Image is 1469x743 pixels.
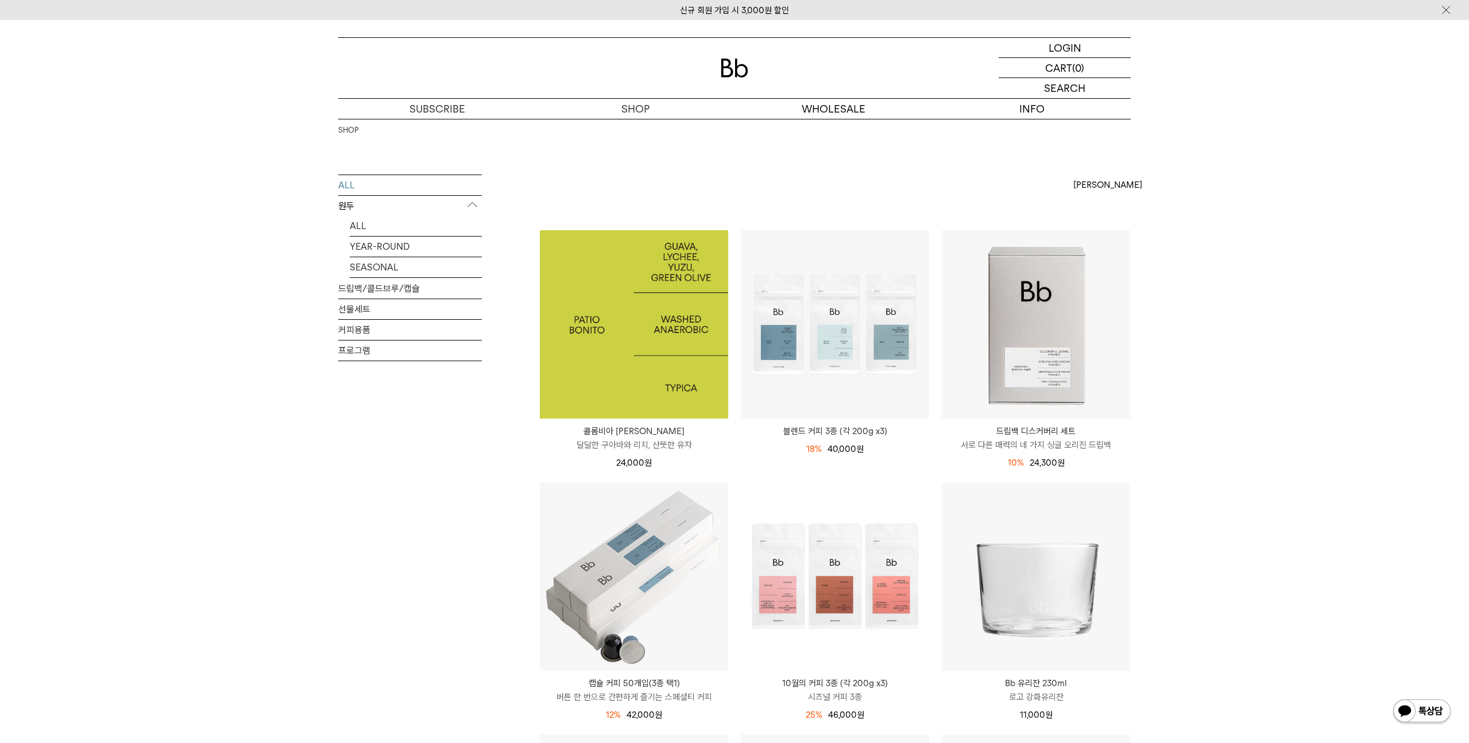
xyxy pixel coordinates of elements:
[806,708,822,722] div: 25%
[734,99,933,119] p: WHOLESALE
[540,482,728,671] img: 캡슐 커피 50개입(3종 택1)
[741,230,929,419] img: 블렌드 커피 3종 (각 200g x3)
[338,99,536,119] a: SUBSCRIBE
[540,424,728,452] a: 콜롬비아 [PERSON_NAME] 달달한 구아바와 리치, 산뜻한 유자
[338,278,482,299] a: 드립백/콜드브루/캡슐
[1030,458,1065,468] span: 24,300
[1044,78,1085,98] p: SEARCH
[540,676,728,690] p: 캡슐 커피 50개입(3종 택1)
[741,424,929,438] a: 블렌드 커피 3종 (각 200g x3)
[857,710,864,720] span: 원
[540,424,728,438] p: 콜롬비아 [PERSON_NAME]
[350,216,482,236] a: ALL
[338,320,482,340] a: 커피용품
[540,230,728,419] img: 1000001276_add2_03.jpg
[680,5,789,16] a: 신규 회원 가입 시 3,000원 할인
[1045,710,1053,720] span: 원
[540,676,728,704] a: 캡슐 커피 50개입(3종 택1) 버튼 한 번으로 간편하게 즐기는 스페셜티 커피
[540,438,728,452] p: 달달한 구아바와 리치, 산뜻한 유자
[540,230,728,419] a: 콜롬비아 파티오 보니토
[350,257,482,277] a: SEASONAL
[350,237,482,257] a: YEAR-ROUND
[942,438,1130,452] p: 서로 다른 매력의 네 가지 싱글 오리진 드립백
[942,230,1130,419] img: 드립백 디스커버리 세트
[338,125,358,136] a: SHOP
[338,340,482,361] a: 프로그램
[942,424,1130,438] p: 드립백 디스커버리 세트
[741,676,929,690] p: 10월의 커피 3종 (각 200g x3)
[741,690,929,704] p: 시즈널 커피 3종
[1392,698,1452,726] img: 카카오톡 채널 1:1 채팅 버튼
[655,710,662,720] span: 원
[942,424,1130,452] a: 드립백 디스커버리 세트 서로 다른 매력의 네 가지 싱글 오리진 드립백
[933,99,1131,119] p: INFO
[741,482,929,671] img: 10월의 커피 3종 (각 200g x3)
[644,458,652,468] span: 원
[536,99,734,119] a: SHOP
[999,38,1131,58] a: LOGIN
[721,59,748,78] img: 로고
[1020,710,1053,720] span: 11,000
[942,676,1130,704] a: Bb 유리잔 230ml 로고 강화유리잔
[627,710,662,720] span: 42,000
[942,676,1130,690] p: Bb 유리잔 230ml
[1008,456,1024,470] div: 10%
[1057,458,1065,468] span: 원
[338,196,482,216] p: 원두
[942,482,1130,671] img: Bb 유리잔 230ml
[540,690,728,704] p: 버튼 한 번으로 간편하게 즐기는 스페셜티 커피
[942,690,1130,704] p: 로고 강화유리잔
[1049,38,1081,57] p: LOGIN
[741,676,929,704] a: 10월의 커피 3종 (각 200g x3) 시즈널 커피 3종
[338,175,482,195] a: ALL
[806,442,822,456] div: 18%
[1072,58,1084,78] p: (0)
[1073,178,1142,192] span: [PERSON_NAME]
[828,710,864,720] span: 46,000
[856,444,864,454] span: 원
[338,299,482,319] a: 선물세트
[999,58,1131,78] a: CART (0)
[616,458,652,468] span: 24,000
[828,444,864,454] span: 40,000
[1045,58,1072,78] p: CART
[606,708,621,722] div: 12%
